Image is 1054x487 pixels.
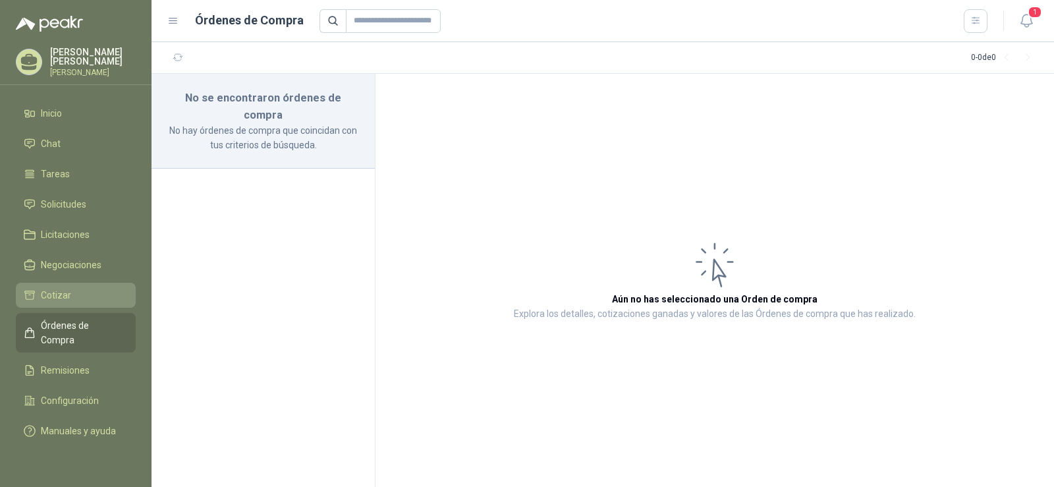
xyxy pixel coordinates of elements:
a: Solicitudes [16,192,136,217]
a: Chat [16,131,136,156]
a: Inicio [16,101,136,126]
a: Manuales y ayuda [16,418,136,444]
span: Licitaciones [41,227,90,242]
h3: Aún no has seleccionado una Orden de compra [612,292,818,306]
p: [PERSON_NAME] [PERSON_NAME] [50,47,136,66]
h3: No se encontraron órdenes de compra [167,90,359,123]
button: 1 [1014,9,1038,33]
span: Cotizar [41,288,71,302]
a: Negociaciones [16,252,136,277]
a: Licitaciones [16,222,136,247]
h1: Órdenes de Compra [195,11,304,30]
div: 0 - 0 de 0 [971,47,1038,69]
a: Cotizar [16,283,136,308]
a: Órdenes de Compra [16,313,136,353]
span: Configuración [41,393,99,408]
a: Remisiones [16,358,136,383]
img: Logo peakr [16,16,83,32]
p: [PERSON_NAME] [50,69,136,76]
span: Órdenes de Compra [41,318,123,347]
span: Solicitudes [41,197,86,212]
a: Configuración [16,388,136,413]
span: Remisiones [41,363,90,378]
span: Negociaciones [41,258,101,272]
span: Manuales y ayuda [41,424,116,438]
span: 1 [1028,6,1042,18]
span: Chat [41,136,61,151]
a: Tareas [16,161,136,186]
p: Explora los detalles, cotizaciones ganadas y valores de las Órdenes de compra que has realizado. [514,306,916,322]
span: Tareas [41,167,70,181]
span: Inicio [41,106,62,121]
p: No hay órdenes de compra que coincidan con tus criterios de búsqueda. [167,123,359,152]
